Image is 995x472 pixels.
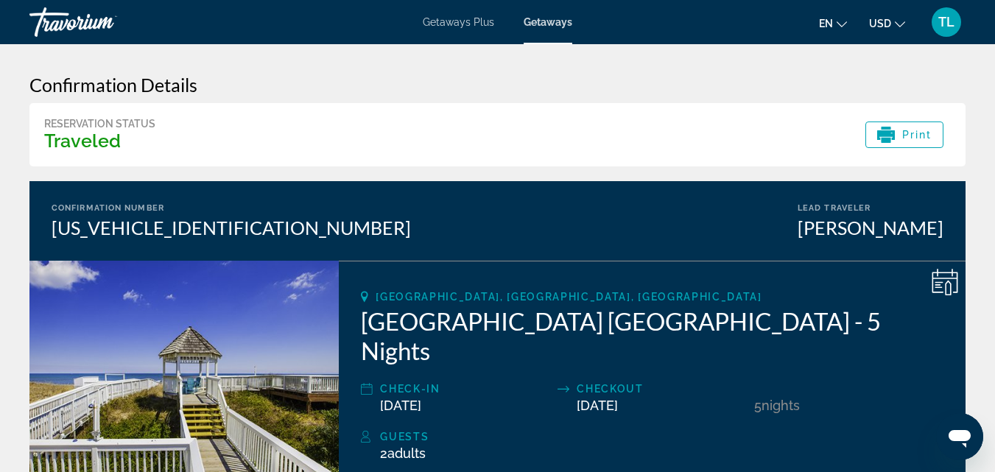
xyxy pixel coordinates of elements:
[577,398,618,413] span: [DATE]
[902,129,932,141] span: Print
[29,3,177,41] a: Travorium
[380,398,421,413] span: [DATE]
[44,130,155,152] h3: Traveled
[387,445,426,461] span: Adults
[819,18,833,29] span: en
[869,13,905,34] button: Change currency
[44,118,155,130] div: Reservation Status
[936,413,983,460] iframe: Button to launch messaging window
[865,121,944,148] button: Print
[577,380,747,398] div: Checkout
[524,16,572,28] a: Getaways
[798,216,943,239] div: [PERSON_NAME]
[380,445,426,461] span: 2
[798,203,943,213] div: Lead Traveler
[762,398,800,413] span: Nights
[52,216,411,239] div: [US_VEHICLE_IDENTIFICATION_NUMBER]
[29,74,966,96] h3: Confirmation Details
[380,428,943,445] div: Guests
[819,13,847,34] button: Change language
[376,291,762,303] span: [GEOGRAPHIC_DATA], [GEOGRAPHIC_DATA], [GEOGRAPHIC_DATA]
[361,306,943,365] h2: [GEOGRAPHIC_DATA] [GEOGRAPHIC_DATA] - 5 Nights
[52,203,411,213] div: Confirmation Number
[380,380,550,398] div: Check-In
[938,15,954,29] span: TL
[754,398,762,413] span: 5
[927,7,966,38] button: User Menu
[423,16,494,28] a: Getaways Plus
[869,18,891,29] span: USD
